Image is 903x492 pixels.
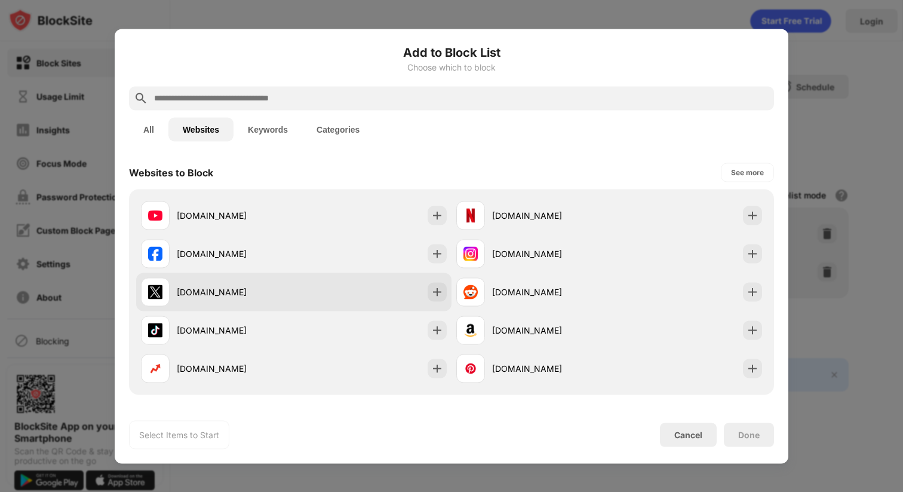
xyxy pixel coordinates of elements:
[148,285,162,299] img: favicons
[168,117,234,141] button: Websites
[492,286,609,298] div: [DOMAIN_NAME]
[463,208,478,222] img: favicons
[148,208,162,222] img: favicons
[463,361,478,375] img: favicons
[139,429,219,441] div: Select Items to Start
[177,247,294,260] div: [DOMAIN_NAME]
[177,286,294,298] div: [DOMAIN_NAME]
[302,117,374,141] button: Categories
[463,246,478,261] img: favicons
[129,166,213,178] div: Websites to Block
[129,43,774,61] h6: Add to Block List
[492,324,609,337] div: [DOMAIN_NAME]
[177,209,294,222] div: [DOMAIN_NAME]
[738,430,760,439] div: Done
[674,430,702,440] div: Cancel
[492,247,609,260] div: [DOMAIN_NAME]
[177,362,294,375] div: [DOMAIN_NAME]
[463,285,478,299] img: favicons
[492,209,609,222] div: [DOMAIN_NAME]
[148,323,162,337] img: favicons
[148,246,162,261] img: favicons
[134,91,148,105] img: search.svg
[234,117,302,141] button: Keywords
[129,117,168,141] button: All
[177,324,294,337] div: [DOMAIN_NAME]
[463,323,478,337] img: favicons
[129,62,774,72] div: Choose which to block
[148,361,162,375] img: favicons
[731,166,764,178] div: See more
[492,362,609,375] div: [DOMAIN_NAME]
